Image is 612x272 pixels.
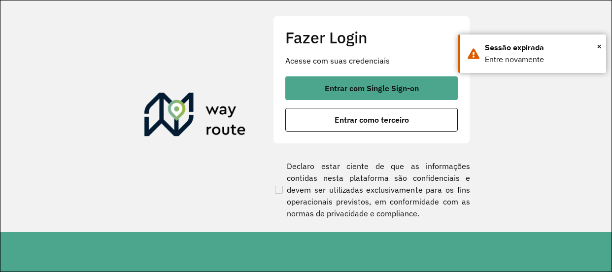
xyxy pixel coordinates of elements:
[335,116,409,124] span: Entrar como terceiro
[273,160,470,219] label: Declaro estar ciente de que as informações contidas nesta plataforma são confidenciais e devem se...
[325,84,419,92] span: Entrar com Single Sign-on
[485,42,599,54] div: Sessão expirada
[285,76,458,100] button: button
[485,54,599,66] div: Entre novamente
[597,39,602,54] button: Close
[285,55,458,67] p: Acesse com suas credenciais
[285,108,458,132] button: button
[285,28,458,47] h2: Fazer Login
[144,93,246,140] img: Roteirizador AmbevTech
[597,39,602,54] span: ×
